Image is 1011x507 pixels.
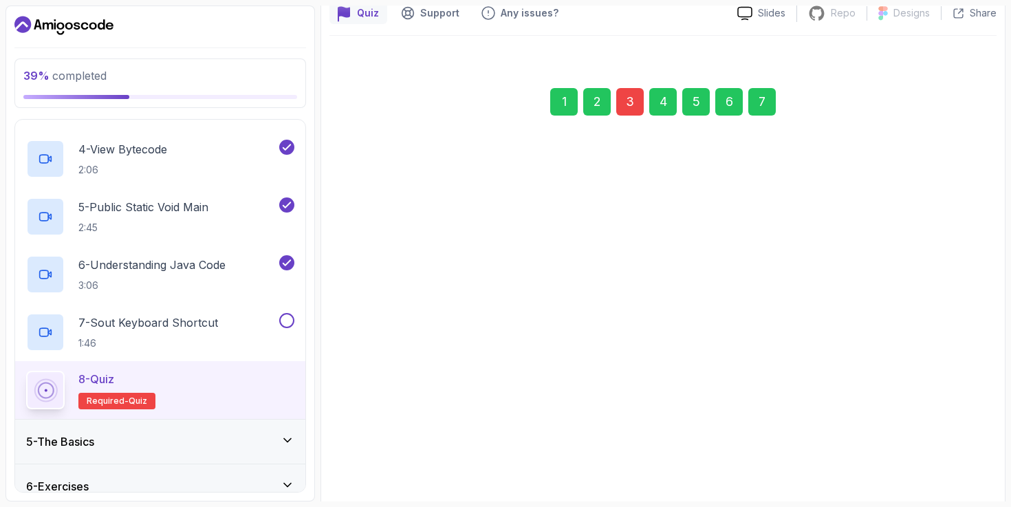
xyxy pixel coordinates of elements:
button: 6-Understanding Java Code3:06 [26,255,294,294]
p: 2:06 [78,163,167,177]
div: 5 [682,88,710,116]
div: 7 [748,88,776,116]
span: completed [23,69,107,83]
p: 8 - Quiz [78,371,114,387]
button: 5-The Basics [15,420,305,464]
p: Any issues? [501,6,558,20]
p: 3:06 [78,279,226,292]
p: 7 - Sout Keyboard Shortcut [78,314,218,331]
p: 4 - View Bytecode [78,141,167,158]
span: quiz [129,396,147,407]
p: Share [970,6,997,20]
p: 2:45 [78,221,208,235]
button: Support button [393,2,468,24]
div: 1 [550,88,578,116]
button: 7-Sout Keyboard Shortcut1:46 [26,313,294,352]
span: Required- [87,396,129,407]
div: 2 [583,88,611,116]
p: Repo [831,6,856,20]
p: Designs [893,6,930,20]
div: 3 [616,88,644,116]
button: 4-View Bytecode2:06 [26,140,294,178]
p: 1:46 [78,336,218,350]
p: Quiz [357,6,379,20]
p: 5 - Public Static Void Main [78,199,208,215]
button: 8-QuizRequired-quiz [26,371,294,409]
button: quiz button [329,2,387,24]
p: Slides [758,6,785,20]
div: 4 [649,88,677,116]
p: 6 - Understanding Java Code [78,257,226,273]
button: Share [941,6,997,20]
a: Slides [726,6,796,21]
button: Feedback button [473,2,567,24]
p: Support [420,6,459,20]
a: Dashboard [14,14,113,36]
div: 6 [715,88,743,116]
h3: 6 - Exercises [26,478,89,495]
button: 5-Public Static Void Main2:45 [26,197,294,236]
h3: 5 - The Basics [26,433,94,450]
span: 39 % [23,69,50,83]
